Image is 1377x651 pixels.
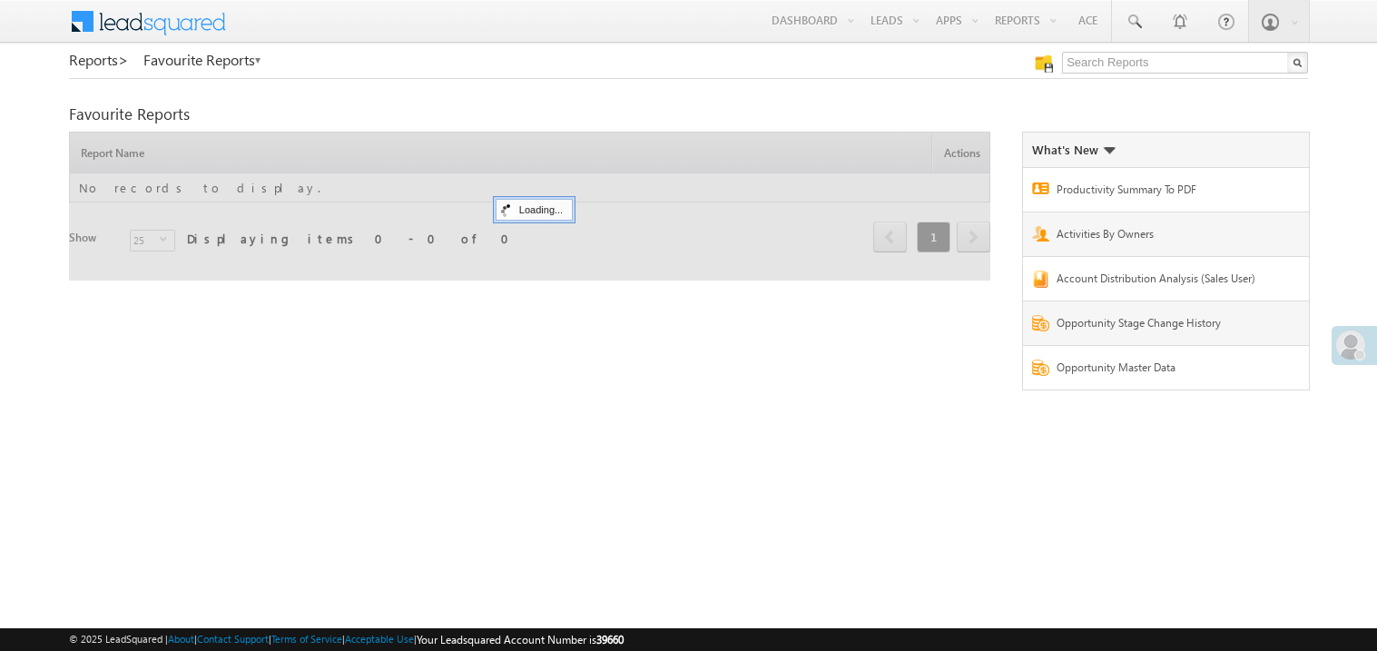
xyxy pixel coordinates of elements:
[1032,226,1049,242] img: Report
[143,52,262,68] a: Favourite Reports
[1062,52,1308,74] input: Search Reports
[118,49,129,70] span: >
[1057,315,1269,336] a: Opportunity Stage Change History
[596,633,624,646] span: 39660
[1103,147,1116,154] img: What's new
[1057,226,1269,247] a: Activities By Owners
[417,633,624,646] span: Your Leadsquared Account Number is
[69,631,624,648] span: © 2025 LeadSquared | | | | |
[271,633,342,645] a: Terms of Service
[1032,315,1049,331] img: Report
[1032,360,1049,376] img: Report
[1032,271,1049,288] img: Report
[1057,271,1269,291] a: Account Distribution Analysis (Sales User)
[1035,54,1053,73] img: Manage all your saved reports!
[1057,182,1269,202] a: Productivity Summary To PDF
[1057,360,1269,380] a: Opportunity Master Data
[168,633,194,645] a: About
[69,106,1308,123] div: Favourite Reports
[197,633,269,645] a: Contact Support
[1032,142,1116,158] div: What's New
[345,633,414,645] a: Acceptable Use
[69,52,129,68] a: Reports>
[1032,182,1049,194] img: Report
[496,199,573,221] div: Loading...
